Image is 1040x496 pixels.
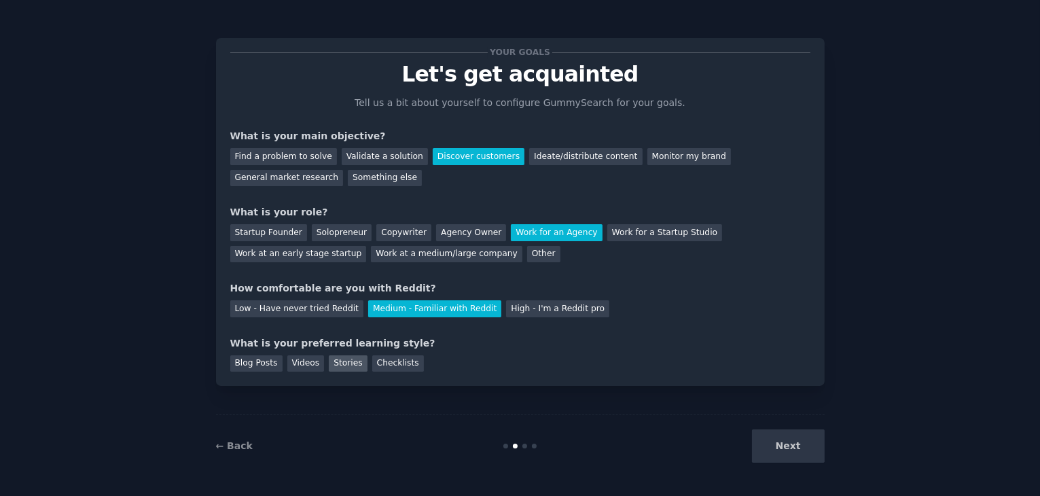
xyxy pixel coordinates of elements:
div: Other [527,246,560,263]
div: Something else [348,170,422,187]
div: Blog Posts [230,355,283,372]
div: What is your preferred learning style? [230,336,810,351]
p: Tell us a bit about yourself to configure GummySearch for your goals. [349,96,692,110]
div: What is your main objective? [230,129,810,143]
div: Work at a medium/large company [371,246,522,263]
div: Find a problem to solve [230,148,337,165]
div: Low - Have never tried Reddit [230,300,363,317]
div: Work for a Startup Studio [607,224,722,241]
div: Medium - Familiar with Reddit [368,300,501,317]
div: General market research [230,170,344,187]
div: High - I'm a Reddit pro [506,300,609,317]
div: Agency Owner [436,224,506,241]
div: Solopreneur [312,224,372,241]
div: Work at an early stage startup [230,246,367,263]
div: Monitor my brand [647,148,731,165]
div: How comfortable are you with Reddit? [230,281,810,296]
div: Videos [287,355,325,372]
div: Checklists [372,355,424,372]
a: ← Back [216,440,253,451]
span: Your goals [488,46,553,60]
div: Work for an Agency [511,224,602,241]
p: Let's get acquainted [230,63,810,86]
div: Startup Founder [230,224,307,241]
div: Ideate/distribute content [529,148,642,165]
div: Discover customers [433,148,524,165]
div: Validate a solution [342,148,428,165]
div: Stories [329,355,367,372]
div: Copywriter [376,224,431,241]
div: What is your role? [230,205,810,219]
